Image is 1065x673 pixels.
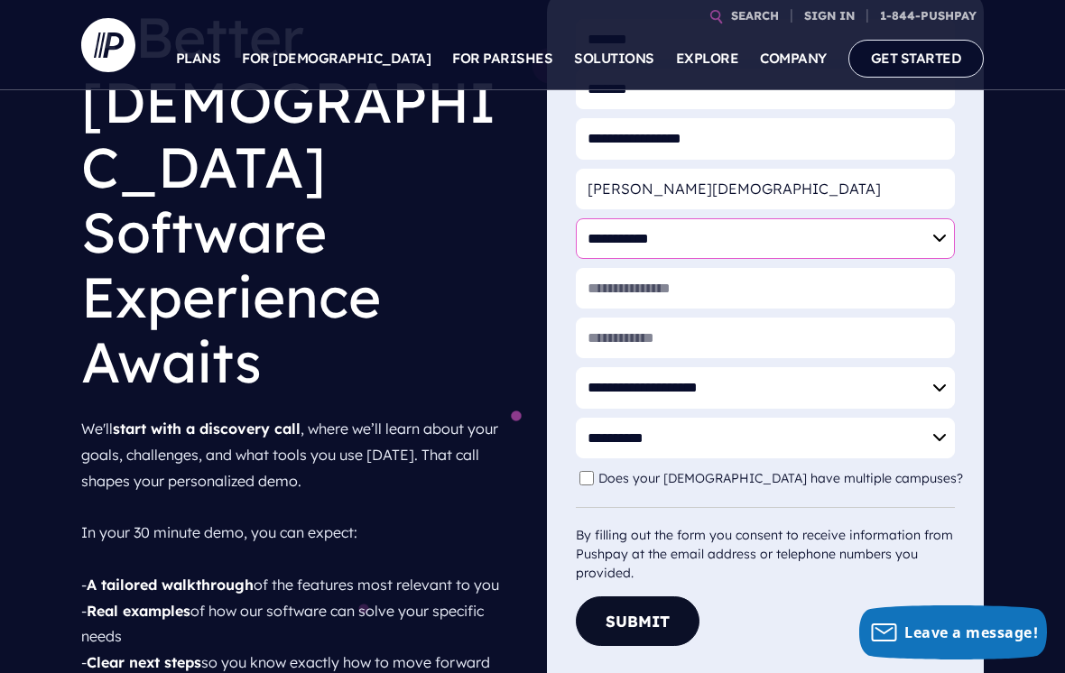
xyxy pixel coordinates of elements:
[676,27,739,90] a: EXPLORE
[113,419,301,438] strong: start with a discovery call
[576,596,699,646] button: Submit
[176,27,221,90] a: PLANS
[848,40,985,77] a: GET STARTED
[574,27,654,90] a: SOLUTIONS
[452,27,552,90] a: FOR PARISHES
[598,471,972,486] label: Does your [DEMOGRAPHIC_DATA] have multiple campuses?
[859,605,1047,659] button: Leave a message!
[760,27,827,90] a: COMPANY
[87,602,190,620] strong: Real examples
[904,622,1038,642] span: Leave a message!
[87,653,201,671] strong: Clear next steps
[242,27,431,90] a: FOR [DEMOGRAPHIC_DATA]
[87,576,254,594] strong: A tailored walkthrough
[576,169,955,209] input: Organization Name
[576,507,955,583] div: By filling out the form you consent to receive information from Pushpay at the email address or t...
